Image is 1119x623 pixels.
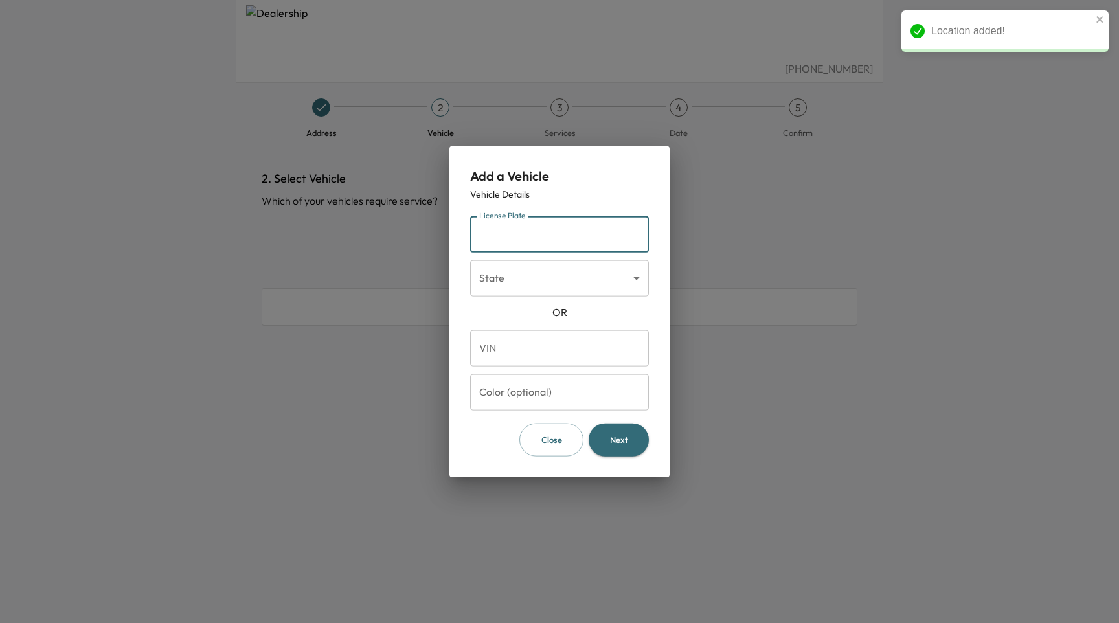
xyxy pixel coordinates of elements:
div: Location added! [901,10,1109,52]
div: Add a Vehicle [470,167,649,185]
button: Close [519,424,583,457]
label: License Plate [479,210,526,221]
button: close [1096,14,1105,25]
button: Next [589,424,649,457]
div: Vehicle Details [470,188,649,201]
div: OR [470,304,649,320]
